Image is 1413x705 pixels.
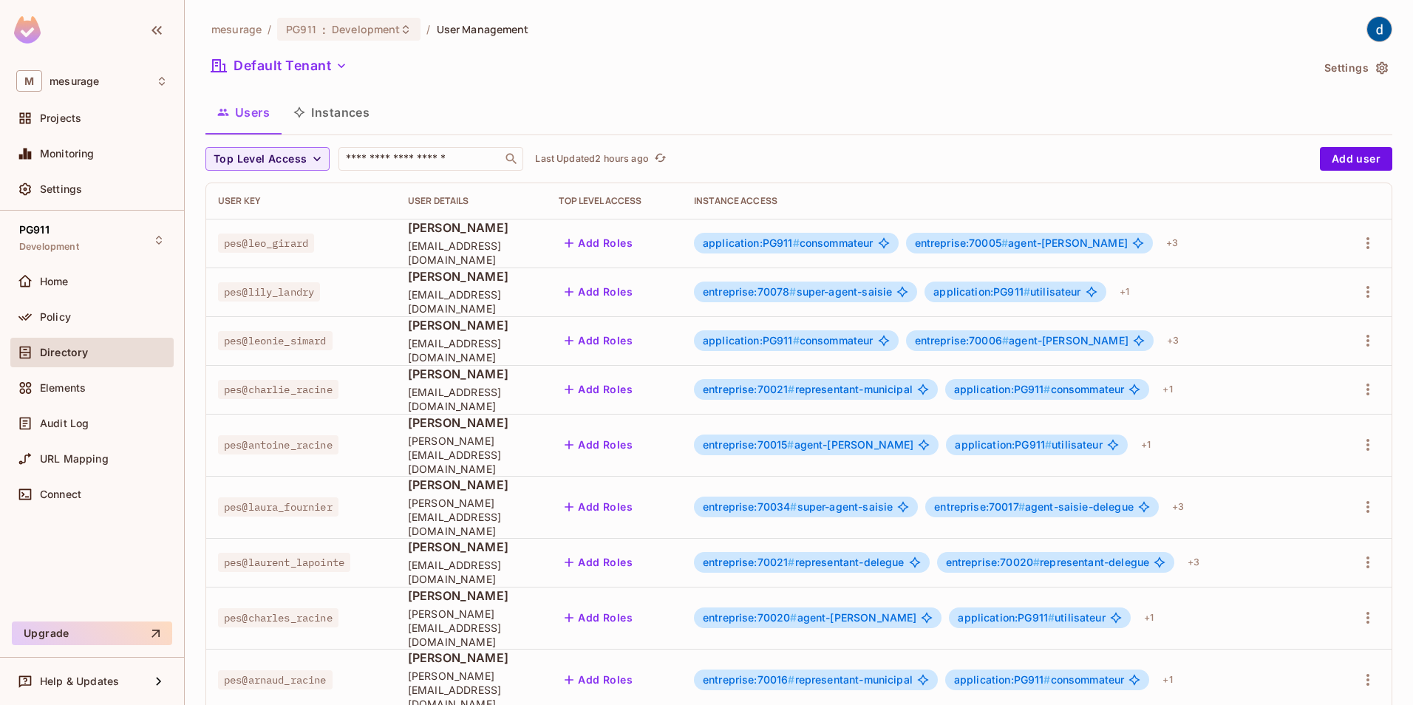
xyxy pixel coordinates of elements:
[649,150,670,168] span: Click to refresh data
[703,611,797,624] span: entreprise:70020
[205,94,282,131] button: Users
[1043,383,1050,395] span: #
[40,311,71,323] span: Policy
[40,112,81,124] span: Projects
[218,553,350,572] span: pes@laurent_lapointe
[559,329,639,352] button: Add Roles
[915,236,1009,249] span: entreprise:70005
[788,383,794,395] span: #
[915,334,1009,347] span: entreprise:70006
[40,347,88,358] span: Directory
[408,317,535,333] span: [PERSON_NAME]
[559,231,639,255] button: Add Roles
[535,153,648,165] p: Last Updated 2 hours ago
[205,147,330,171] button: Top Level Access
[214,150,307,168] span: Top Level Access
[408,195,535,207] div: User Details
[218,435,338,454] span: pes@antoine_racine
[703,285,797,298] span: entreprise:70078
[40,183,82,195] span: Settings
[408,539,535,555] span: [PERSON_NAME]
[19,224,50,236] span: PG911
[788,556,794,568] span: #
[218,670,333,689] span: pes@arnaud_racine
[408,287,535,316] span: [EMAIL_ADDRESS][DOMAIN_NAME]
[408,415,535,431] span: [PERSON_NAME]
[408,587,535,604] span: [PERSON_NAME]
[946,556,1150,568] span: representant-delegue
[1157,668,1178,692] div: + 1
[954,384,1125,395] span: consommateur
[703,501,893,513] span: super-agent-saisie
[1320,147,1392,171] button: Add user
[40,148,95,160] span: Monitoring
[955,438,1052,451] span: application:PG911
[789,285,796,298] span: #
[787,438,794,451] span: #
[16,70,42,92] span: M
[946,556,1041,568] span: entreprise:70020
[559,433,639,457] button: Add Roles
[426,22,430,36] li: /
[218,331,333,350] span: pes@leonie_simard
[652,150,670,168] button: refresh
[218,234,314,253] span: pes@leo_girard
[218,380,338,399] span: pes@charlie_racine
[1114,280,1135,304] div: + 1
[1166,495,1190,519] div: + 3
[654,151,667,166] span: refresh
[408,336,535,364] span: [EMAIL_ADDRESS][DOMAIN_NAME]
[703,335,874,347] span: consommateur
[408,366,535,382] span: [PERSON_NAME]
[321,24,327,35] span: :
[1182,551,1205,574] div: + 3
[408,268,535,285] span: [PERSON_NAME]
[559,551,639,574] button: Add Roles
[408,607,535,649] span: [PERSON_NAME][EMAIL_ADDRESS][DOMAIN_NAME]
[1001,236,1008,249] span: #
[1318,56,1392,80] button: Settings
[954,383,1051,395] span: application:PG911
[915,237,1128,249] span: agent-[PERSON_NAME]
[703,438,794,451] span: entreprise:70015
[1045,438,1052,451] span: #
[408,434,535,476] span: [PERSON_NAME][EMAIL_ADDRESS][DOMAIN_NAME]
[559,495,639,519] button: Add Roles
[788,673,794,686] span: #
[954,673,1051,686] span: application:PG911
[1024,285,1030,298] span: #
[211,22,262,36] span: the active workspace
[408,239,535,267] span: [EMAIL_ADDRESS][DOMAIN_NAME]
[268,22,271,36] li: /
[19,241,79,253] span: Development
[1135,433,1157,457] div: + 1
[218,497,338,517] span: pes@laura_fournier
[915,335,1128,347] span: agent-[PERSON_NAME]
[218,608,338,627] span: pes@charles_racine
[933,285,1030,298] span: application:PG911
[703,236,800,249] span: application:PG911
[1048,611,1055,624] span: #
[408,496,535,538] span: [PERSON_NAME][EMAIL_ADDRESS][DOMAIN_NAME]
[933,286,1080,298] span: utilisateur
[40,675,119,687] span: Help & Updates
[703,384,913,395] span: representant-municipal
[703,674,913,686] span: representant-municipal
[205,54,353,78] button: Default Tenant
[703,383,795,395] span: entreprise:70021
[954,674,1125,686] span: consommateur
[286,22,316,36] span: PG911
[408,477,535,493] span: [PERSON_NAME]
[790,611,797,624] span: #
[40,382,86,394] span: Elements
[40,276,69,287] span: Home
[703,612,916,624] span: agent-[PERSON_NAME]
[1160,231,1184,255] div: + 3
[1002,334,1009,347] span: #
[790,500,797,513] span: #
[694,195,1322,207] div: Instance Access
[559,668,639,692] button: Add Roles
[1161,329,1185,352] div: + 3
[1367,17,1392,41] img: dev 911gcl
[703,237,874,249] span: consommateur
